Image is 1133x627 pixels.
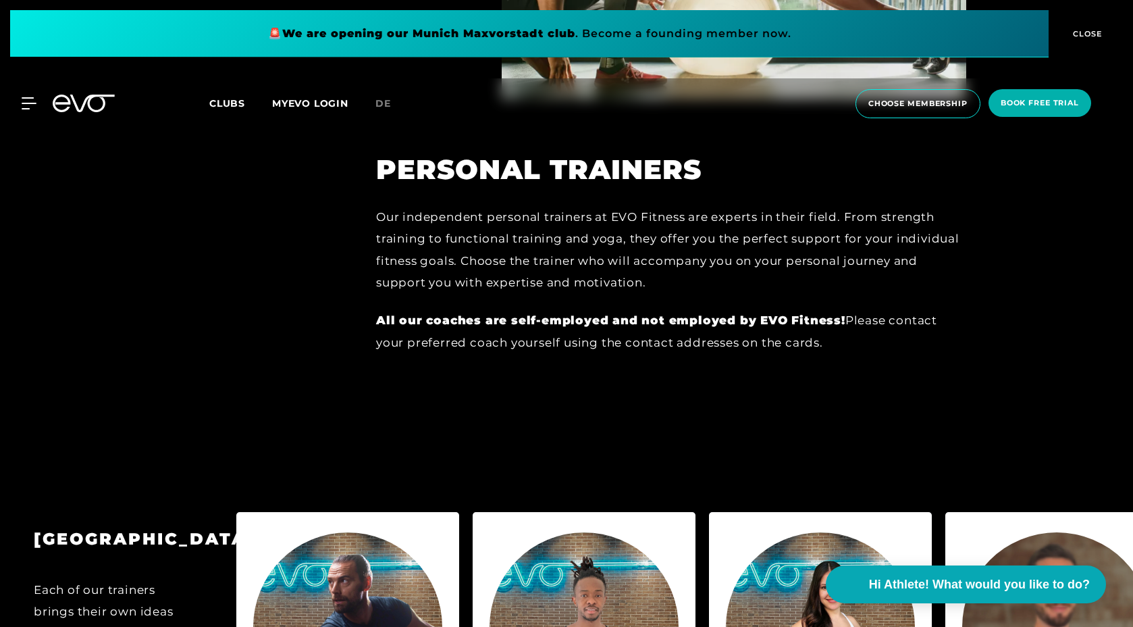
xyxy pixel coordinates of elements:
[376,313,845,327] strong: All our coaches are self-employed and not employed by EVO Fitness!
[1070,28,1103,40] span: CLOSE
[209,97,272,109] a: Clubs
[376,309,966,353] div: Please contact your preferred coach yourself using the contact addresses on the cards.
[1001,97,1079,109] span: book free trial
[984,89,1095,118] a: book free trial
[375,96,407,111] a: de
[272,97,348,109] a: MYEVO LOGIN
[1049,10,1123,57] button: CLOSE
[376,153,966,186] h2: PERSONAL TRAINERS
[868,98,968,109] span: choose membership
[34,529,189,549] h3: [GEOGRAPHIC_DATA]
[851,89,984,118] a: choose membership
[375,97,391,109] span: de
[869,576,1090,594] span: Hi Athlete! What would you like to do?
[826,566,1106,603] button: Hi Athlete! What would you like to do?
[209,97,245,109] span: Clubs
[376,206,966,293] div: Our independent personal trainers at EVO Fitness are experts in their field. From strength traini...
